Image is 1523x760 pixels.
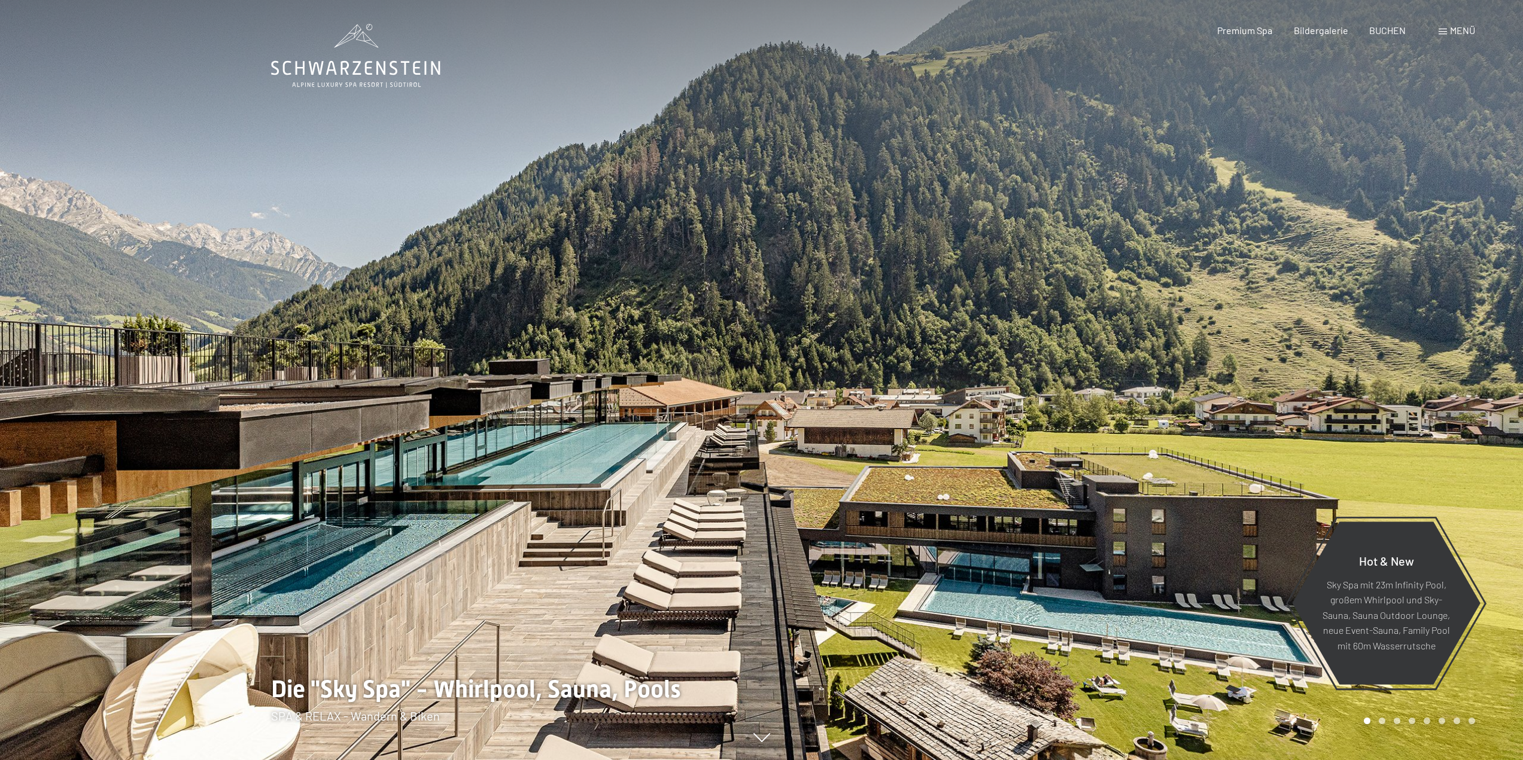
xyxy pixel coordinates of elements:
[1394,718,1400,724] div: Carousel Page 3
[1217,25,1272,36] a: Premium Spa
[1424,718,1430,724] div: Carousel Page 5
[1439,718,1445,724] div: Carousel Page 6
[1321,576,1451,653] p: Sky Spa mit 23m Infinity Pool, großem Whirlpool und Sky-Sauna, Sauna Outdoor Lounge, neue Event-S...
[1294,25,1348,36] a: Bildergalerie
[1369,25,1406,36] a: BUCHEN
[1379,718,1385,724] div: Carousel Page 2
[1454,718,1460,724] div: Carousel Page 7
[1291,521,1481,685] a: Hot & New Sky Spa mit 23m Infinity Pool, großem Whirlpool und Sky-Sauna, Sauna Outdoor Lounge, ne...
[1364,718,1370,724] div: Carousel Page 1 (Current Slide)
[1359,553,1414,567] span: Hot & New
[1450,25,1475,36] span: Menü
[1409,718,1415,724] div: Carousel Page 4
[1360,718,1475,724] div: Carousel Pagination
[1469,718,1475,724] div: Carousel Page 8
